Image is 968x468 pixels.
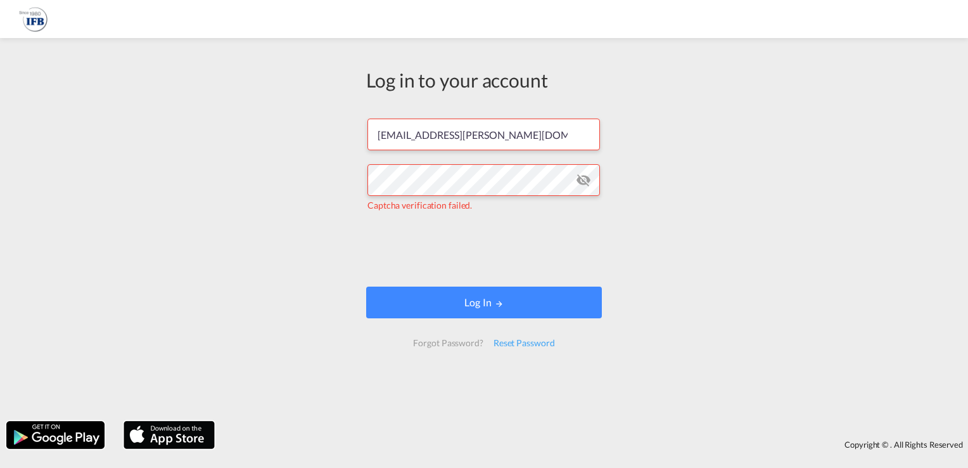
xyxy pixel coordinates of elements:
[221,434,968,455] div: Copyright © . All Rights Reserved
[367,119,600,150] input: Enter email/phone number
[367,200,472,211] span: Captcha verification failed.
[408,332,488,354] div: Forgot Password?
[576,172,591,188] md-icon: icon-eye-off
[366,67,602,93] div: Log in to your account
[5,420,106,450] img: google.png
[488,332,560,354] div: Reset Password
[19,5,48,34] img: b628ab10256c11eeb52753acbc15d091.png
[366,287,602,318] button: LOGIN
[122,420,216,450] img: apple.png
[388,224,580,274] iframe: reCAPTCHA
